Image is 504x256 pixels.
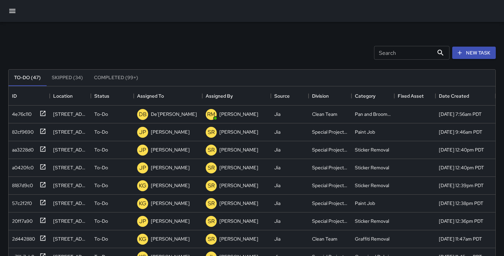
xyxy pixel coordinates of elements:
div: aa3228d0 [9,144,34,153]
p: DB [139,110,147,119]
p: [PERSON_NAME] [219,235,258,242]
div: Special Projects Team [312,200,348,207]
div: 4e76c110 [9,108,32,118]
p: JP [139,217,146,225]
p: JP [139,128,146,136]
div: Source [271,86,309,106]
div: Fixed Asset [398,86,424,106]
div: 804 Montgomery Street [53,235,87,242]
div: Assigned To [134,86,202,106]
div: Pan and Broom Block Faces [355,111,391,118]
div: a0420fc0 [9,161,34,171]
div: Assigned By [202,86,271,106]
div: 233 Sansome Street [53,182,87,189]
p: [PERSON_NAME] [219,146,258,153]
p: [PERSON_NAME] [151,164,190,171]
div: 8/27/2025, 12:36pm PDT [439,218,483,224]
button: Skipped (34) [46,70,88,86]
div: 82cf9690 [9,126,34,135]
div: Jia [274,182,280,189]
p: [PERSON_NAME] [151,146,190,153]
div: 8/27/2025, 12:38pm PDT [439,200,483,207]
p: KG [139,199,146,208]
div: Jia [274,164,280,171]
div: Jia [274,218,280,224]
div: Fixed Asset [394,86,435,106]
p: To-Do [94,235,108,242]
div: 8/26/2025, 11:47am PDT [439,235,482,242]
div: 370 California Street [53,218,87,224]
p: [PERSON_NAME] [151,182,190,189]
div: 405 Montgomery Street [53,111,87,118]
div: Sticker Removal [355,182,389,189]
p: To-Do [94,200,108,207]
p: [PERSON_NAME] [219,182,258,189]
div: Clean Team [312,111,337,118]
div: 57c2f2f0 [9,197,32,207]
p: KG [139,235,146,243]
div: 8/29/2025, 7:56am PDT [439,111,482,118]
div: Division [312,86,329,106]
div: Graffiti Removal [355,235,389,242]
div: Division [309,86,351,106]
div: ID [9,86,50,106]
div: Clean Team [312,235,337,242]
div: Sticker Removal [355,218,389,224]
div: Category [351,86,394,106]
div: Date Created [435,86,495,106]
div: Paint Job [355,200,375,207]
p: [PERSON_NAME] [219,200,258,207]
div: Sticker Removal [355,164,389,171]
div: 8187d9c0 [9,179,33,189]
div: Jia [274,235,280,242]
p: SR [208,217,215,225]
button: To-Do (47) [9,70,46,86]
p: To-Do [94,129,108,135]
div: Sticker Removal [355,146,389,153]
div: Special Projects Team [312,164,348,171]
p: [PERSON_NAME] [219,164,258,171]
div: Special Projects Team [312,218,348,224]
p: To-Do [94,164,108,171]
div: ID [12,86,17,106]
p: RM [207,110,215,119]
div: Date Created [439,86,469,106]
div: Paint Job [355,129,375,135]
p: SR [208,235,215,243]
div: Source [274,86,290,106]
div: 2d442880 [9,233,35,242]
div: Assigned By [206,86,233,106]
div: Status [91,86,134,106]
p: SR [208,146,215,154]
div: Category [355,86,375,106]
p: De'[PERSON_NAME] [151,111,197,118]
div: Jia [274,111,280,118]
p: To-Do [94,218,108,224]
p: [PERSON_NAME] [151,218,190,224]
div: Special Projects Team [312,182,348,189]
p: JP [139,146,146,154]
div: 410 California Street [53,200,87,207]
div: Special Projects Team [312,129,348,135]
div: 8/27/2025, 12:40pm PDT [439,146,484,153]
p: SR [208,164,215,172]
p: SR [208,182,215,190]
div: 20ff7a90 [9,215,33,224]
div: Jia [274,129,280,135]
div: Jia [274,146,280,153]
p: JP [139,164,146,172]
p: [PERSON_NAME] [219,129,258,135]
div: Jia [274,200,280,207]
div: 8/27/2025, 12:40pm PDT [439,164,484,171]
p: [PERSON_NAME] [219,111,258,118]
div: 8/27/2025, 12:39pm PDT [439,182,484,189]
p: To-Do [94,111,108,118]
p: To-Do [94,146,108,153]
div: Location [53,86,73,106]
p: SR [208,199,215,208]
div: Assigned To [137,86,164,106]
div: 250 Montgomery Street [53,129,87,135]
p: [PERSON_NAME] [151,235,190,242]
button: New Task [452,47,496,59]
div: Status [94,86,109,106]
